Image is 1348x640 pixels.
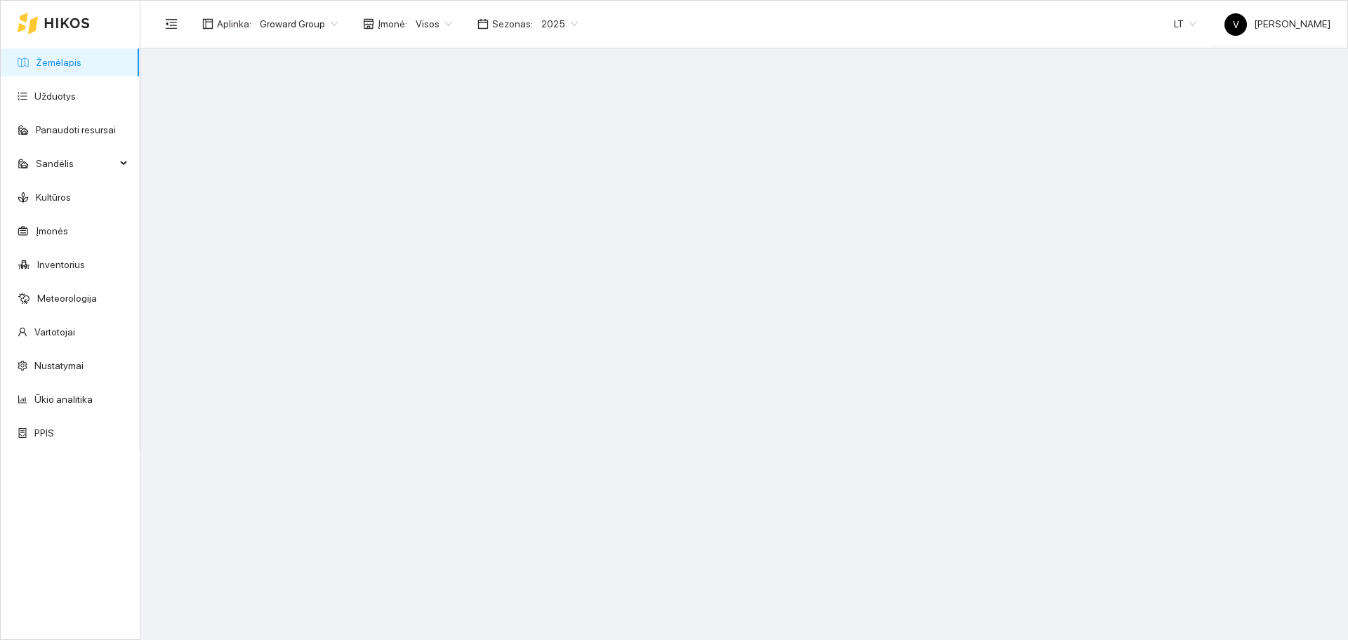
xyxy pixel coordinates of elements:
span: V [1233,13,1239,36]
span: [PERSON_NAME] [1224,18,1330,29]
a: Nustatymai [34,360,84,371]
a: Vartotojai [34,326,75,338]
span: layout [202,18,213,29]
a: Įmonės [36,225,68,236]
span: Aplinka : [217,16,251,32]
span: Įmonė : [378,16,407,32]
span: Groward Group [260,13,338,34]
span: LT [1174,13,1196,34]
span: calendar [477,18,489,29]
a: Kultūros [36,192,71,203]
span: 2025 [541,13,578,34]
a: Inventorius [37,259,85,270]
span: Sandėlis [36,149,116,178]
a: PPIS [34,427,54,439]
span: Sezonas : [492,16,533,32]
button: menu-fold [157,10,185,38]
a: Žemėlapis [36,57,81,68]
span: shop [363,18,374,29]
span: menu-fold [165,18,178,30]
a: Ūkio analitika [34,394,93,405]
a: Meteorologija [37,293,97,304]
a: Užduotys [34,91,76,102]
a: Panaudoti resursai [36,124,116,135]
span: Visos [416,13,452,34]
